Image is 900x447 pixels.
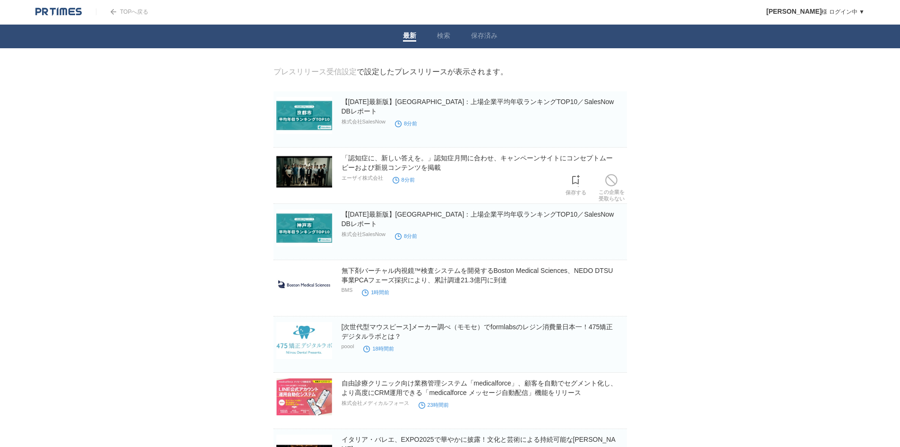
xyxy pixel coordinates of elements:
[274,67,508,77] div: で設定したプレスリリースが表示されます。
[362,289,389,295] time: 1時間前
[342,323,613,340] a: [次世代型マウスピース]メーカー調べ（モモセ）でformlabsのレジン消費量日本一！475矯正デジタルラボとは？
[395,121,417,126] time: 8分前
[96,9,148,15] a: TOPへ戻る
[342,343,354,349] p: poool
[276,210,332,246] img: 【2025年最新版】神戸市：上場企業平均年収ランキングTOP10／SalesNow DBレポート
[419,402,449,408] time: 23時間前
[111,9,116,15] img: arrow.png
[342,210,614,228] a: 【[DATE]最新版】[GEOGRAPHIC_DATA]：上場企業平均年収ランキングTOP10／SalesNow DBレポート
[276,322,332,359] img: [次世代型マウスピース]メーカー調べ（モモセ）でformlabsのレジン消費量日本一！475矯正デジタルラボとは？
[342,400,409,407] p: 株式会社メディカルフォース
[342,118,386,125] p: 株式会社SalesNow
[342,98,614,115] a: 【[DATE]最新版】[GEOGRAPHIC_DATA]：上場企業平均年収ランキングTOP10／SalesNow DBレポート
[566,172,586,196] a: 保存する
[276,378,332,415] img: 自由診療クリニック向け業務管理システム「medicalforce」、顧客を自動でセグメント化し、より高度にCRM運用できる「medicalforce メッセージ自動配信」機能をリリース
[274,68,357,76] a: プレスリリース受信設定
[471,32,497,42] a: 保存済み
[276,97,332,134] img: 【2025年最新版】京都市：上場企業平均年収ランキングTOP10／SalesNow DBレポート
[437,32,450,42] a: 検索
[395,233,417,239] time: 8分前
[342,267,613,284] a: 無下剤バーチャル内視鏡™検査システムを開発するBoston Medical Sciences、NEDO DTSU事業PCAフェーズ採択により、累計調達21.3億円に到達
[35,7,82,17] img: logo.png
[342,287,353,293] p: BMS
[403,32,416,42] a: 最新
[342,231,386,238] p: 株式会社SalesNow
[393,177,415,183] time: 8分前
[766,9,865,15] a: [PERSON_NAME]様 ログイン中 ▼
[342,175,383,182] p: エーザイ株式会社
[766,8,822,15] span: [PERSON_NAME]
[363,346,394,351] time: 18時間前
[276,266,332,303] img: 無下剤バーチャル内視鏡™検査システムを開発するBoston Medical Sciences、NEDO DTSU事業PCAフェーズ採択により、累計調達21.3億円に到達
[342,379,617,396] a: 自由診療クリニック向け業務管理システム「medicalforce」、顧客を自動でセグメント化し、より高度にCRM運用できる「medicalforce メッセージ自動配信」機能をリリース
[276,153,332,190] img: 「認知症に、新しい答えを。」認知症月間に合わせ、キャンペーンサイトにコンセプトムービーおよび新規コンテンツを掲載
[342,154,613,171] a: 「認知症に、新しい答えを。」認知症月間に合わせ、キャンペーンサイトにコンセプトムービーおよび新規コンテンツを掲載
[599,172,625,202] a: この企業を受取らない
